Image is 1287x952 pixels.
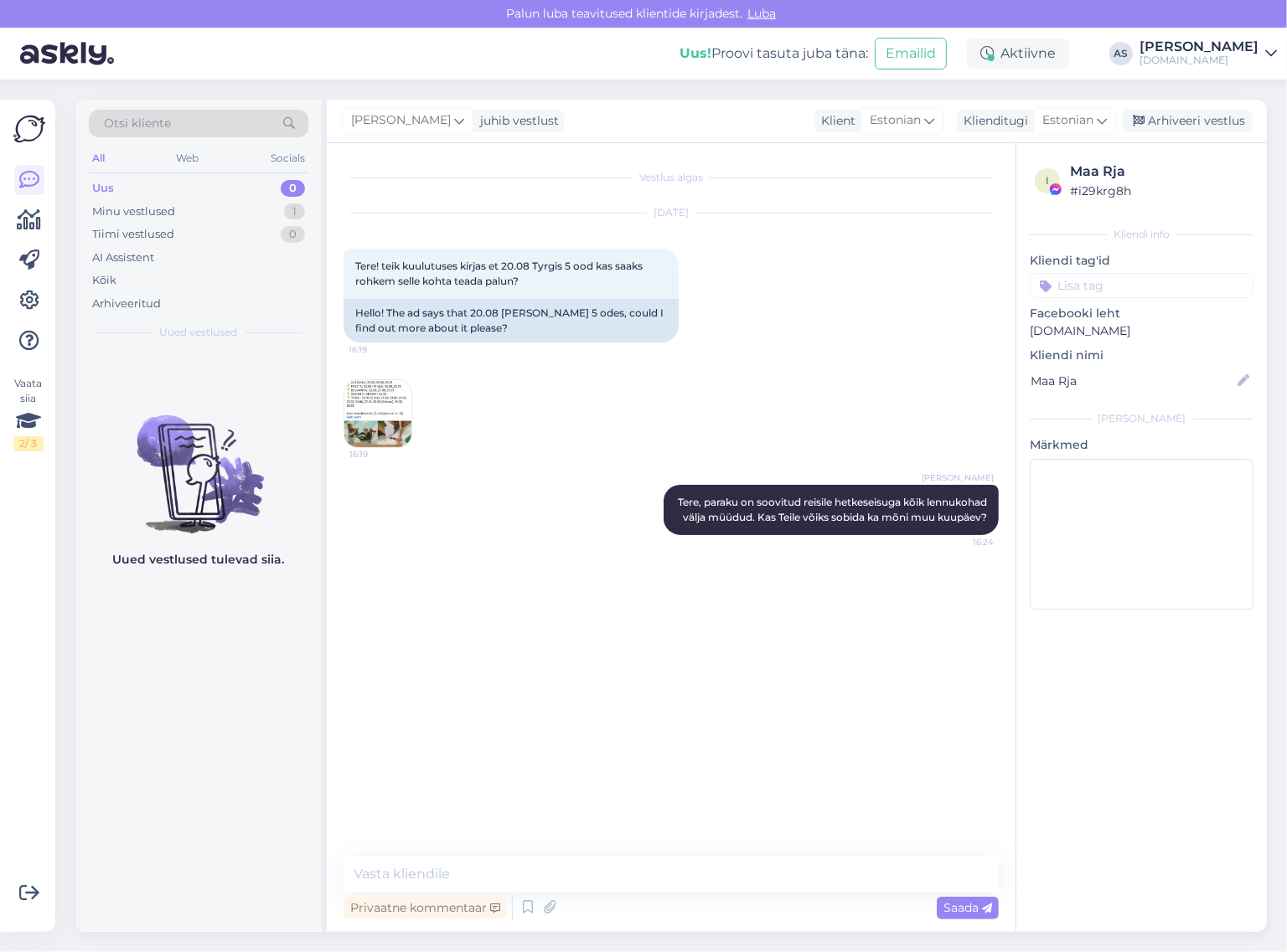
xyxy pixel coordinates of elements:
div: Klienditugi [957,112,1028,130]
span: Otsi kliente [104,115,171,132]
img: Askly Logo [13,113,45,145]
div: Klient [814,112,855,130]
div: 2 / 3 [13,436,44,451]
span: Tere, paraku on soovitud reisile hetkeseisuga kõik lennukohad välja müüdud. Kas Teile võiks sobid... [678,496,990,523]
span: [PERSON_NAME] [922,471,994,484]
span: Tere! teik kuulutuses kirjas et 20.08 Tyrgis 5 ood kas saaks rohkem selle kohta teada palun? [355,260,645,287]
span: [PERSON_NAME] [351,111,451,130]
div: [PERSON_NAME] [1030,411,1253,426]
div: AS [1109,42,1133,65]
button: Emailid [875,38,947,69]
div: All [89,147,108,169]
span: 16:19 [349,343,411,356]
p: Kliendi tag'id [1030,252,1253,270]
a: [PERSON_NAME][DOMAIN_NAME] [1140,40,1277,67]
div: Arhiveeri vestlus [1123,110,1252,132]
div: AI Assistent [92,250,154,266]
div: Maa Rja [1070,162,1248,182]
div: Vaata siia [13,376,44,451]
p: Uued vestlused tulevad siia. [113,551,285,569]
div: [PERSON_NAME] [1140,40,1259,54]
b: Uus! [680,45,711,61]
div: Web [173,147,203,169]
span: Estonian [870,111,921,130]
span: Estonian [1042,111,1093,130]
div: [DOMAIN_NAME] [1140,54,1259,67]
p: [DOMAIN_NAME] [1030,322,1253,340]
div: Vestlus algas [344,170,999,185]
div: # i29krg8h [1070,182,1248,200]
div: Arhiveeritud [92,296,161,312]
div: Kõik [92,272,116,289]
div: 0 [281,226,305,243]
input: Lisa tag [1030,273,1253,298]
span: 16:19 [349,448,412,461]
div: Socials [267,147,308,169]
div: Aktiivne [967,39,1069,69]
input: Lisa nimi [1031,372,1234,390]
div: Uus [92,180,114,197]
div: 0 [281,180,305,197]
img: Attachment [344,380,411,447]
img: No chats [75,385,322,536]
p: Kliendi nimi [1030,347,1253,364]
div: Hello! The ad says that 20.08 [PERSON_NAME] 5 odes, could I find out more about it please? [344,299,679,342]
div: Kliendi info [1030,227,1253,242]
span: Saada [943,900,992,915]
span: Luba [742,6,781,21]
div: Privaatne kommentaar [344,897,507,919]
p: Märkmed [1030,436,1253,454]
span: Uued vestlused [160,325,238,340]
div: 1 [284,203,305,220]
div: [DATE] [344,205,999,220]
span: i [1046,174,1049,187]
div: Minu vestlused [92,203,175,220]
p: Facebooki leht [1030,305,1253,322]
div: Tiimi vestlused [92,226,174,243]
div: Proovi tasuta juba täna: [680,44,868,64]
span: 16:24 [931,536,994,548]
div: juhib vestlust [473,112,559,130]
